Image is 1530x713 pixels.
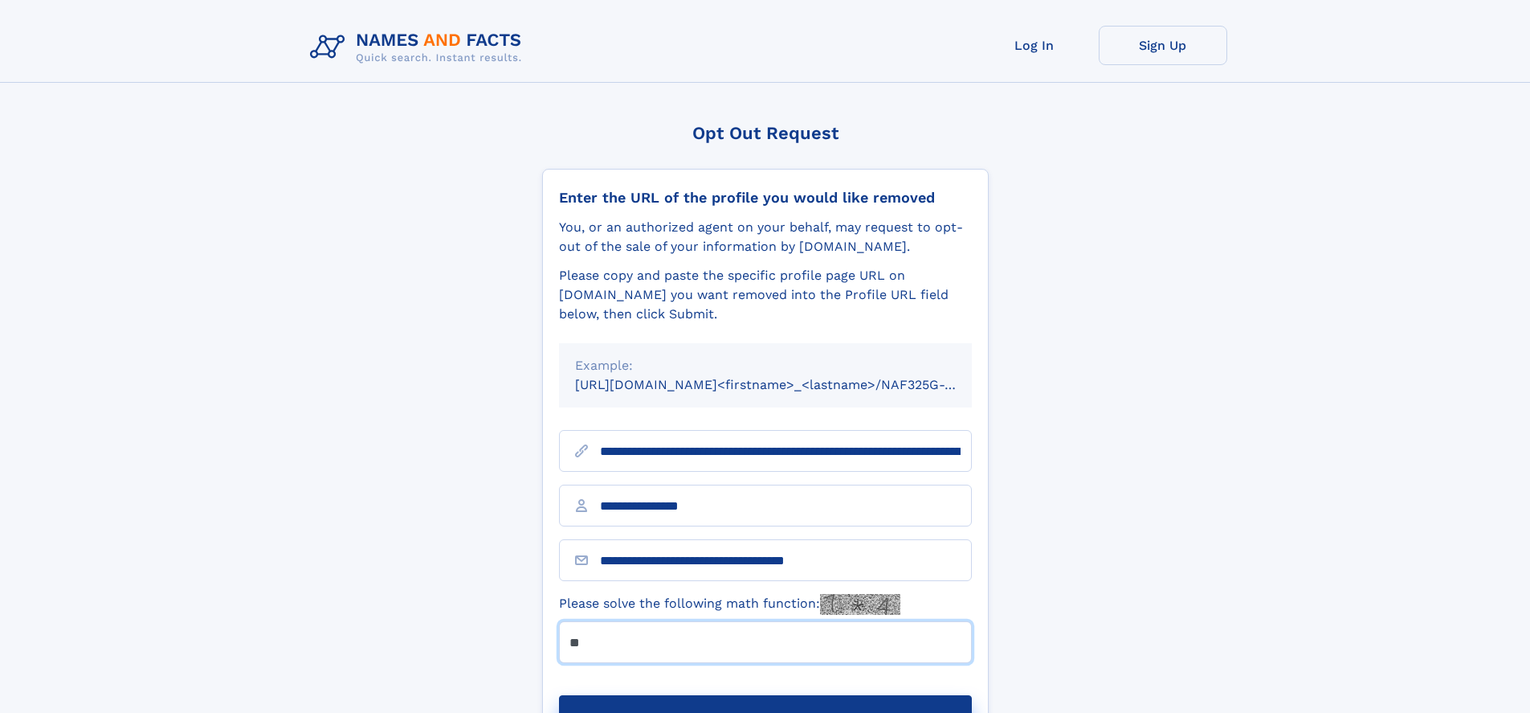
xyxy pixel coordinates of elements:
[575,377,1002,392] small: [URL][DOMAIN_NAME]<firstname>_<lastname>/NAF325G-xxxxxxxx
[542,123,989,143] div: Opt Out Request
[304,26,535,69] img: Logo Names and Facts
[559,266,972,324] div: Please copy and paste the specific profile page URL on [DOMAIN_NAME] you want removed into the Pr...
[559,189,972,207] div: Enter the URL of the profile you would like removed
[559,218,972,256] div: You, or an authorized agent on your behalf, may request to opt-out of the sale of your informatio...
[1099,26,1227,65] a: Sign Up
[559,594,900,615] label: Please solve the following math function:
[575,356,956,375] div: Example:
[970,26,1099,65] a: Log In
